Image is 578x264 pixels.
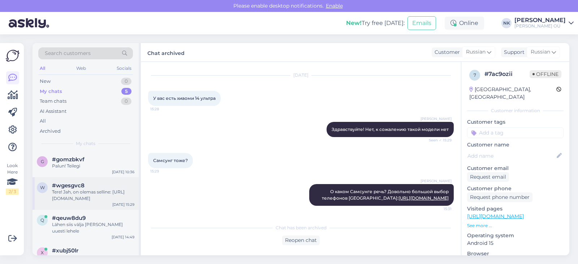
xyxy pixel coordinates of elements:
div: Request phone number [467,192,532,202]
div: Palun! Teilegi [52,163,134,169]
p: See more ... [467,222,564,229]
div: [DATE] 15:29 [112,202,134,207]
a: [PERSON_NAME][PERSON_NAME] OÜ [514,17,574,29]
div: 0 [121,78,131,85]
div: 0 [121,98,131,105]
p: Operating system [467,232,564,239]
p: Browser [467,250,564,257]
b: New! [346,20,362,26]
div: [DATE] 14:49 [112,234,134,240]
p: Customer email [467,165,564,172]
span: #gomzbkvf [52,156,85,163]
span: Здравствуйте! Нет, к сожалению такой модели нет [332,127,449,132]
label: Chat archived [147,47,185,57]
p: Customer name [467,141,564,149]
div: # 7ac9ozii [484,70,530,78]
div: Request email [467,172,509,182]
span: 15:31 [424,206,452,212]
input: Add a tag [467,127,564,138]
span: My chats [76,140,95,147]
span: Russian [531,48,550,56]
div: Socials [115,64,133,73]
span: [PERSON_NAME] [420,178,452,184]
div: Reopen chat [282,235,320,245]
div: Team chats [40,98,66,105]
div: Support [501,48,525,56]
span: g [41,159,44,164]
span: Offline [530,70,561,78]
span: w [40,185,45,190]
div: [DATE] 10:36 [112,169,134,175]
div: All [38,64,47,73]
div: [PERSON_NAME] [514,17,566,23]
a: [URL][DOMAIN_NAME] [398,195,449,201]
span: #qeuw8du9 [52,215,86,221]
div: Customer information [467,107,564,114]
div: [DATE] [148,72,454,78]
input: Add name [467,152,555,160]
span: Самсунг тоже? [153,158,188,163]
div: AI Assistant [40,108,66,115]
div: Look Here [6,162,19,195]
div: My chats [40,88,62,95]
span: [PERSON_NAME] [420,116,452,122]
div: Online [445,17,484,30]
span: У вас есть хиаоми 14 ультра [153,95,216,101]
span: О каком Самсунге речь? Довольно большой выбор телефонов [GEOGRAPHIC_DATA]: [322,189,450,201]
p: Customer tags [467,118,564,126]
div: 2 / 3 [6,188,19,195]
div: Tere! Jah, on olemas selline: [URL][DOMAIN_NAME] [52,189,134,202]
div: Web [75,64,87,73]
span: #xubj50lr [52,247,78,254]
span: Chat has been archived [276,225,327,231]
span: Seen ✓ 15:29 [424,137,452,143]
span: Russian [466,48,486,56]
p: Android 15 [467,239,564,247]
div: 5 [121,88,131,95]
div: Try free [DATE]: [346,19,405,27]
span: x [41,250,44,255]
div: Lähen siis välja [PERSON_NAME] uuesti lehele [52,221,134,234]
span: Search customers [45,50,91,57]
span: Enable [324,3,345,9]
div: Customer [432,48,460,56]
div: NK [501,18,512,28]
p: Customer phone [467,185,564,192]
div: Archived [40,128,61,135]
span: 15:28 [150,106,177,112]
span: 15:29 [150,169,177,174]
a: [URL][DOMAIN_NAME] [467,213,524,220]
div: Спасибо [52,254,134,260]
div: All [40,118,46,125]
p: Visited pages [467,205,564,213]
span: q [40,217,44,223]
div: New [40,78,51,85]
span: 7 [474,72,476,78]
div: [GEOGRAPHIC_DATA], [GEOGRAPHIC_DATA] [469,86,556,101]
span: #wgesgvc8 [52,182,85,189]
div: [PERSON_NAME] OÜ [514,23,566,29]
button: Emails [407,16,436,30]
img: Askly Logo [6,49,20,63]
